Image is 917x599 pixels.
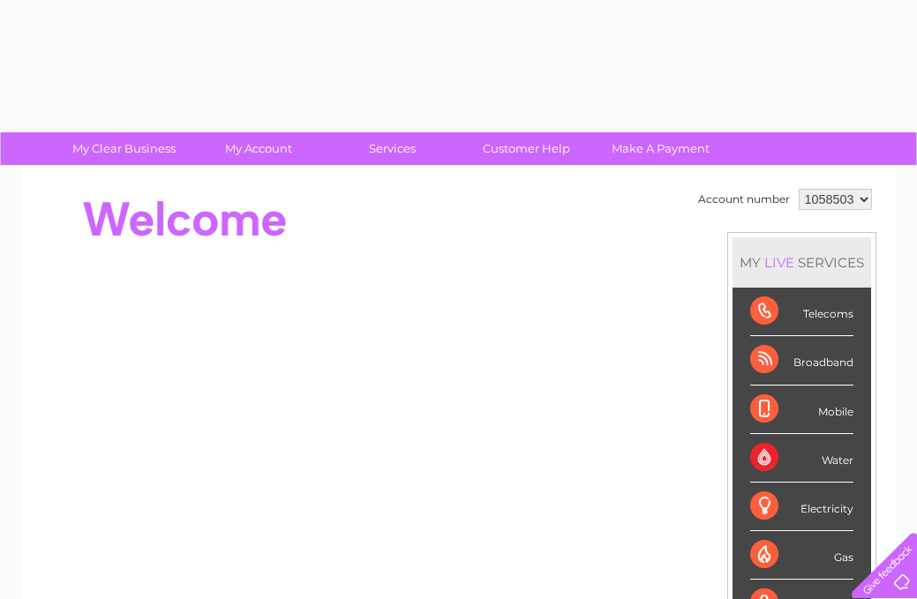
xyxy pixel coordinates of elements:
[694,184,794,214] td: Account number
[454,132,599,165] a: Customer Help
[761,254,798,271] div: LIVE
[750,434,853,483] div: Water
[185,132,331,165] a: My Account
[750,531,853,580] div: Gas
[588,132,733,165] a: Make A Payment
[733,237,871,288] div: MY SERVICES
[319,132,465,165] a: Services
[750,483,853,531] div: Electricity
[750,288,853,336] div: Telecoms
[750,336,853,385] div: Broadband
[51,132,197,165] a: My Clear Business
[750,386,853,434] div: Mobile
